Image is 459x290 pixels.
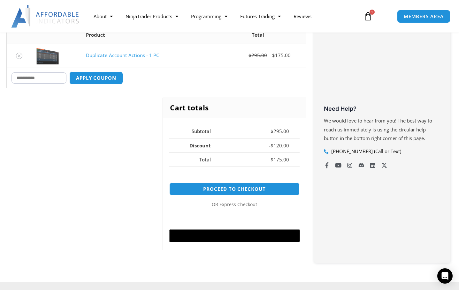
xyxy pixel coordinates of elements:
[185,9,234,24] a: Programming
[271,128,289,134] bdi: 295.00
[69,71,123,85] button: Apply coupon
[272,52,275,58] span: $
[271,156,273,163] span: $
[119,9,185,24] a: NinjaTrader Products
[437,268,453,284] div: Open Intercom Messenger
[169,229,300,242] button: Buy with GPay
[87,9,358,24] nav: Menu
[370,10,375,15] span: 1
[16,53,22,59] a: Remove Duplicate Account Actions - 1 PC from cart
[324,56,441,103] iframe: Customer reviews powered by Trustpilot
[249,52,251,58] span: $
[404,14,444,19] span: MEMBERS AREA
[168,212,301,227] iframe: Secure express checkout frame
[169,182,300,196] a: Proceed to checkout
[87,9,119,24] a: About
[287,9,318,24] a: Reviews
[210,27,306,43] th: Total
[249,52,267,58] bdi: 295.00
[36,47,59,64] img: Screenshot 2024-08-26 15414455555 | Affordable Indicators – NinjaTrader
[397,10,450,23] a: MEMBERS AREA
[354,7,382,26] a: 1
[271,156,289,163] bdi: 175.00
[234,9,287,24] a: Futures Trading
[269,142,271,149] span: -
[330,147,401,156] span: [PHONE_NUMBER] (Call or Text)
[169,200,300,209] p: — or —
[169,174,300,180] iframe: PayPal Message 1
[11,5,80,28] img: LogoAI | Affordable Indicators – NinjaTrader
[81,27,210,43] th: Product
[271,142,273,149] span: $
[163,98,306,118] h2: Cart totals
[272,52,291,58] bdi: 175.00
[86,52,159,58] a: Duplicate Account Actions - 1 PC
[169,152,222,167] th: Total
[169,138,222,152] th: Discount
[271,128,273,134] span: $
[169,124,222,138] th: Subtotal
[271,142,289,149] bdi: 120.00
[324,105,441,112] h3: Need Help?
[324,117,432,142] span: We would love to hear from you! The best way to reach us immediately is using the circular help b...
